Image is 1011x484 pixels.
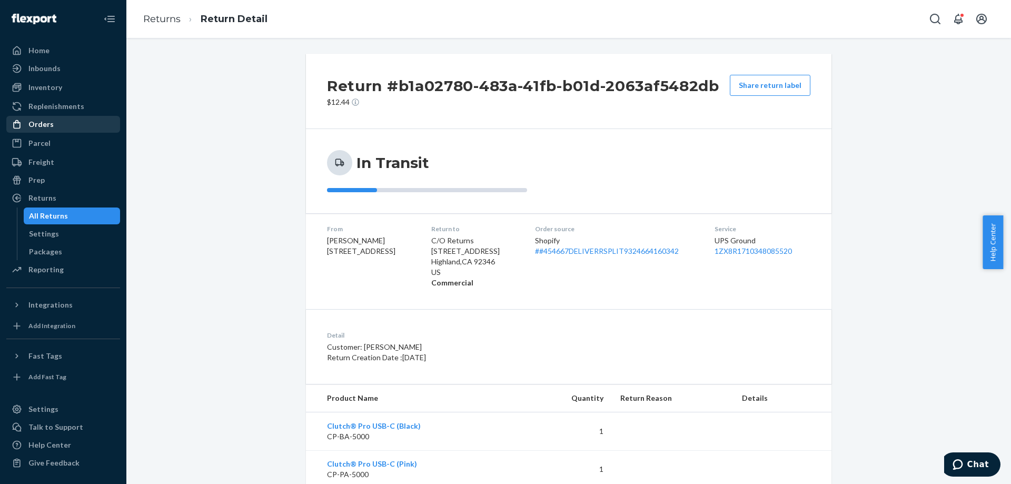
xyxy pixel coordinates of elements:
span: [PERSON_NAME] [STREET_ADDRESS] [327,236,395,255]
th: Quantity [525,384,612,412]
button: Give Feedback [6,455,120,471]
div: Shopify [535,235,698,256]
a: Clutch® Pro USB-C (Pink) [327,459,417,468]
a: Inbounds [6,60,120,77]
p: [STREET_ADDRESS] [431,246,519,256]
div: Add Fast Tag [28,372,66,381]
div: Freight [28,157,54,167]
p: $12.44 [327,97,719,107]
a: Add Integration [6,318,120,334]
a: Settings [6,401,120,418]
ol: breadcrumbs [135,4,276,35]
iframe: Opens a widget where you can chat to one of our agents [944,452,1000,479]
a: Home [6,42,120,59]
div: Settings [28,404,58,414]
h2: Return #b1a02780-483a-41fb-b01d-2063af5482db [327,75,719,97]
div: All Returns [29,211,68,221]
p: CP-PA-5000 [327,469,517,480]
img: Flexport logo [12,14,56,24]
a: Returns [143,13,181,25]
th: Return Reason [612,384,734,412]
span: UPS Ground [715,236,756,245]
a: 1ZX8R1710348085520 [715,246,792,255]
button: Help Center [983,215,1003,269]
button: Open Search Box [925,8,946,29]
button: Share return label [730,75,810,96]
div: Parcel [28,138,51,149]
p: Highland , CA 92346 [431,256,519,267]
a: Clutch® Pro USB-C (Black) [327,421,421,430]
div: Fast Tags [28,351,62,361]
p: C/O Returns [431,235,519,246]
button: Close Navigation [99,8,120,29]
a: Add Fast Tag [6,369,120,386]
a: Orders [6,116,120,133]
dt: Detail [327,331,618,340]
div: Add Integration [28,321,75,330]
a: Prep [6,172,120,189]
th: Product Name [306,384,525,412]
dt: Return to [431,224,519,233]
div: Prep [28,175,45,185]
p: Customer: [PERSON_NAME] [327,342,618,352]
a: Freight [6,154,120,171]
div: Help Center [28,440,71,450]
td: 1 [525,412,612,451]
a: Parcel [6,135,120,152]
div: Give Feedback [28,458,80,468]
a: Replenishments [6,98,120,115]
div: Returns [28,193,56,203]
dt: From [327,224,414,233]
div: Settings [29,229,59,239]
h3: In Transit [356,153,429,172]
button: Open account menu [971,8,992,29]
div: Replenishments [28,101,84,112]
a: ##454667DELIVERRSPLIT9324664160342 [535,246,679,255]
button: Integrations [6,297,120,313]
button: Open notifications [948,8,969,29]
div: Talk to Support [28,422,83,432]
a: Return Detail [201,13,267,25]
a: All Returns [24,208,121,224]
a: Returns [6,190,120,206]
div: Inventory [28,82,62,93]
dt: Order source [535,224,698,233]
div: Orders [28,119,54,130]
strong: Commercial [431,278,473,287]
a: Packages [24,243,121,260]
div: Reporting [28,264,64,275]
div: Integrations [28,300,73,310]
a: Reporting [6,261,120,278]
a: Settings [24,225,121,242]
p: US [431,267,519,278]
p: CP-BA-5000 [327,431,517,442]
button: Talk to Support [6,419,120,436]
dt: Service [715,224,811,233]
div: Home [28,45,49,56]
a: Help Center [6,437,120,453]
p: Return Creation Date : [DATE] [327,352,618,363]
div: Inbounds [28,63,61,74]
th: Details [734,384,831,412]
a: Inventory [6,79,120,96]
button: Fast Tags [6,348,120,364]
div: Packages [29,246,62,257]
